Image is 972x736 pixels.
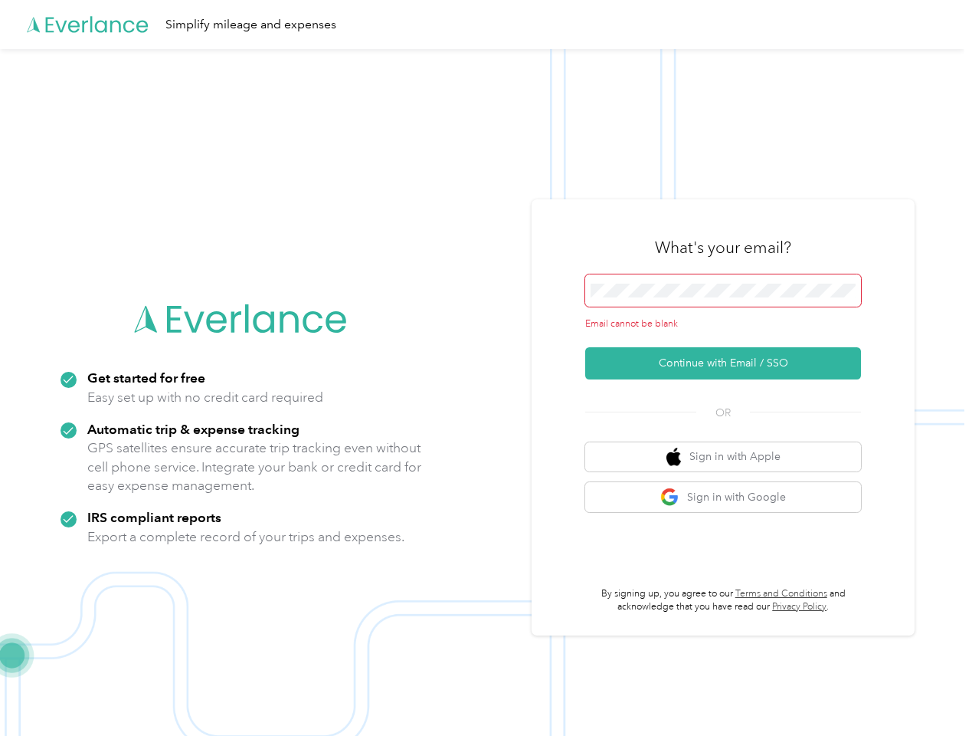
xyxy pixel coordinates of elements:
button: apple logoSign in with Apple [585,442,861,472]
span: OR [696,405,750,421]
div: Email cannot be blank [585,317,861,331]
button: Continue with Email / SSO [585,347,861,379]
h3: What's your email? [655,237,791,258]
p: Export a complete record of your trips and expenses. [87,527,404,547]
p: By signing up, you agree to our and acknowledge that you have read our . [585,587,861,614]
div: Simplify mileage and expenses [165,15,336,34]
p: Easy set up with no credit card required [87,388,323,407]
strong: Get started for free [87,370,205,386]
button: google logoSign in with Google [585,482,861,512]
a: Privacy Policy [772,601,826,613]
img: apple logo [666,448,682,467]
p: GPS satellites ensure accurate trip tracking even without cell phone service. Integrate your bank... [87,439,422,495]
strong: IRS compliant reports [87,509,221,525]
a: Terms and Conditions [735,588,827,600]
strong: Automatic trip & expense tracking [87,421,299,437]
img: google logo [660,488,679,507]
